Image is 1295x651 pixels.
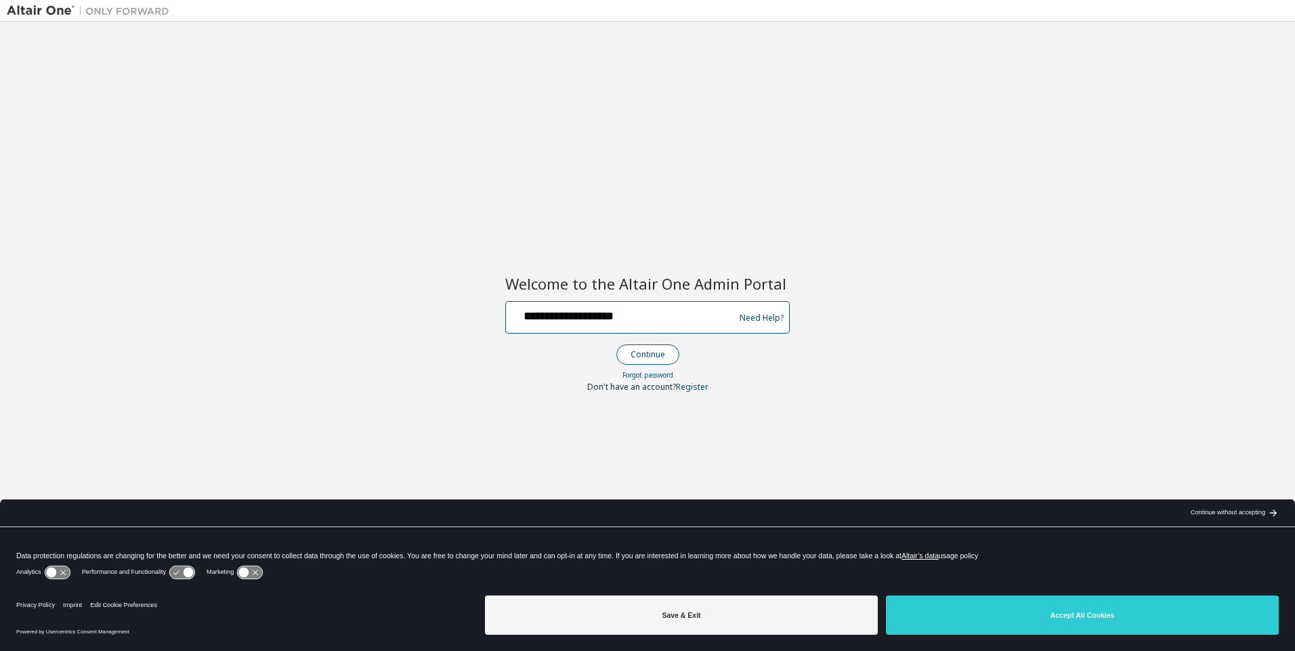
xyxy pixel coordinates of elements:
[7,4,176,18] img: Altair One
[587,381,676,392] span: Don't have an account?
[622,370,673,380] a: Forgot password
[676,381,708,392] a: Register
[616,344,679,365] button: Continue
[505,274,790,293] h2: Welcome to the Altair One Admin Portal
